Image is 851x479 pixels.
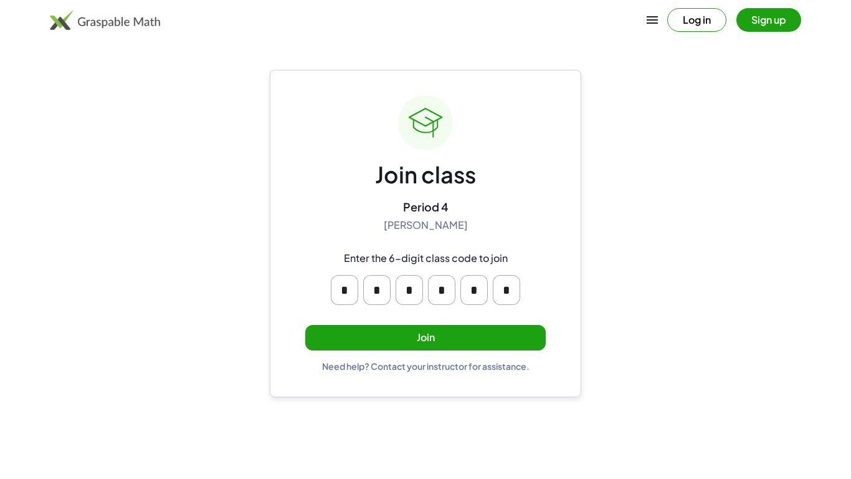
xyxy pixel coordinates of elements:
input: Please enter OTP character 4 [428,275,455,305]
input: Please enter OTP character 3 [396,275,423,305]
button: Log in [667,8,726,32]
div: [PERSON_NAME] [384,219,468,232]
input: Please enter OTP character 6 [493,275,520,305]
button: Join [305,325,546,351]
input: Please enter OTP character 1 [331,275,358,305]
div: Period 4 [403,200,449,214]
div: Need help? Contact your instructor for assistance. [322,360,530,372]
input: Please enter OTP character 2 [363,275,391,305]
div: Join class [375,160,476,190]
button: Sign up [736,8,801,32]
div: Enter the 6-digit class code to join [344,252,508,265]
input: Please enter OTP character 5 [460,275,488,305]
